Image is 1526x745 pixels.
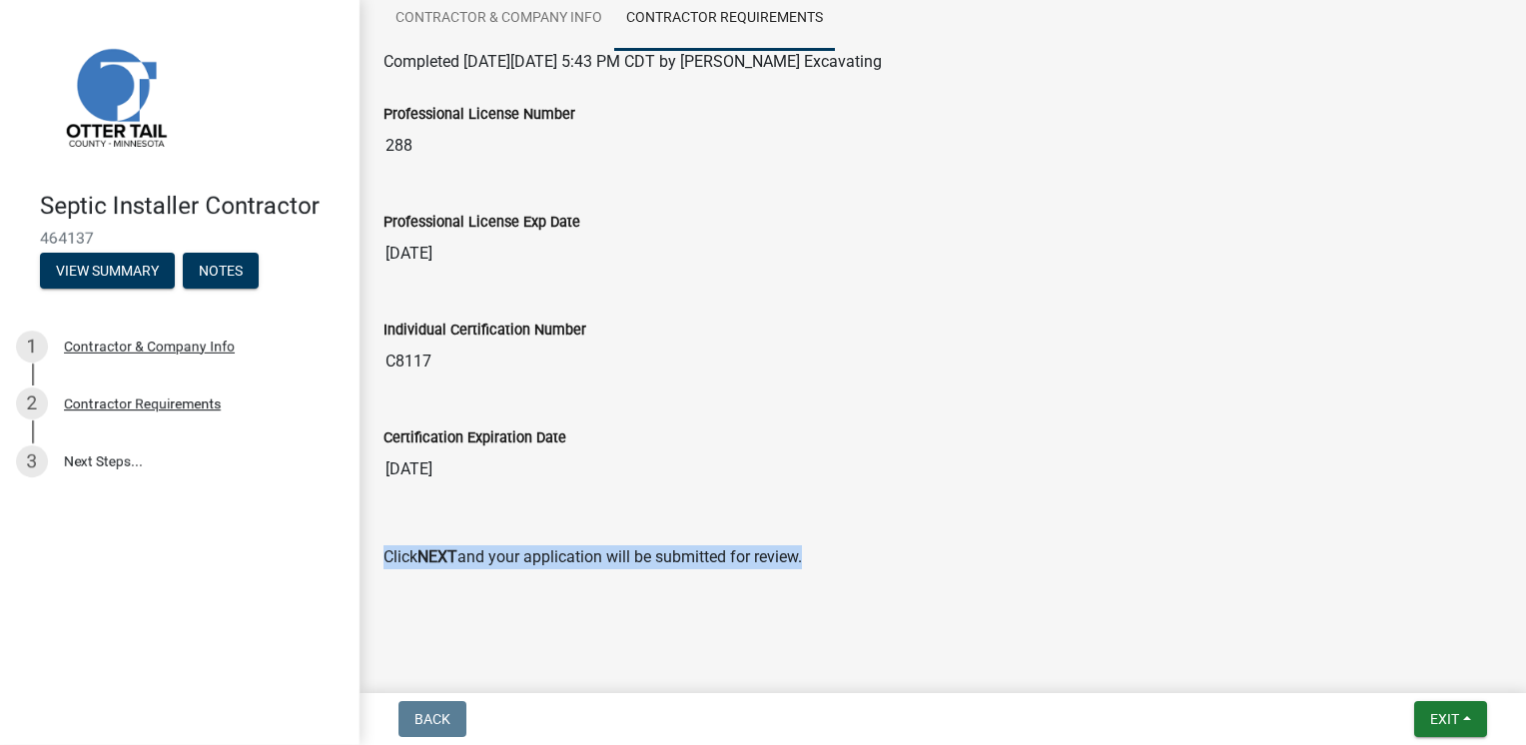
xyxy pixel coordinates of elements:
[16,331,48,363] div: 1
[1430,711,1459,727] span: Exit
[16,387,48,419] div: 2
[383,431,566,445] label: Certification Expiration Date
[16,445,48,477] div: 3
[398,701,466,737] button: Back
[183,264,259,280] wm-modal-confirm: Notes
[40,192,344,221] h4: Septic Installer Contractor
[64,396,221,410] div: Contractor Requirements
[40,229,320,248] span: 464137
[383,108,575,122] label: Professional License Number
[40,21,190,171] img: Otter Tail County, Minnesota
[40,264,175,280] wm-modal-confirm: Summary
[383,216,580,230] label: Professional License Exp Date
[64,340,235,354] div: Contractor & Company Info
[383,545,1502,569] p: Click and your application will be submitted for review.
[1414,701,1487,737] button: Exit
[383,52,882,71] span: Completed [DATE][DATE] 5:43 PM CDT by [PERSON_NAME] Excavating
[40,253,175,289] button: View Summary
[417,547,457,566] strong: NEXT
[183,253,259,289] button: Notes
[383,324,586,338] label: Individual Certification Number
[414,711,450,727] span: Back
